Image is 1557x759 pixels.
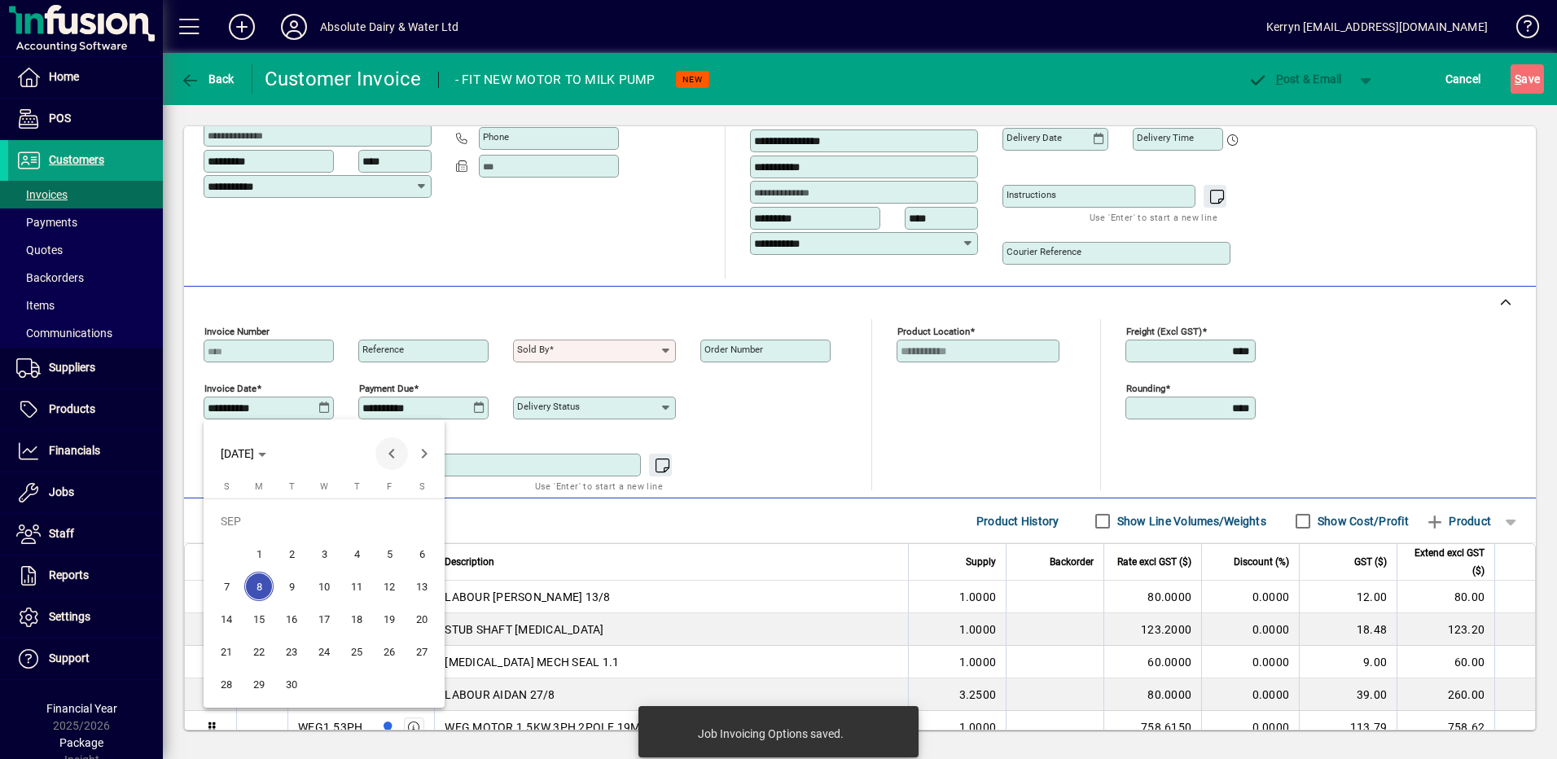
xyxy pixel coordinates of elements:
[243,603,275,635] button: Mon Sep 15 2025
[375,437,408,470] button: Previous month
[210,505,438,537] td: SEP
[244,539,274,568] span: 1
[210,635,243,668] button: Sun Sep 21 2025
[210,570,243,603] button: Sun Sep 07 2025
[407,539,436,568] span: 6
[375,604,404,634] span: 19
[342,572,371,601] span: 11
[340,570,373,603] button: Thu Sep 11 2025
[221,447,254,460] span: [DATE]
[407,572,436,601] span: 13
[277,637,306,666] span: 23
[277,669,306,699] span: 30
[210,603,243,635] button: Sun Sep 14 2025
[243,570,275,603] button: Mon Sep 08 2025
[373,603,406,635] button: Fri Sep 19 2025
[309,572,339,601] span: 10
[407,637,436,666] span: 27
[212,572,241,601] span: 7
[406,570,438,603] button: Sat Sep 13 2025
[342,637,371,666] span: 25
[214,439,273,468] button: Choose month and year
[210,668,243,700] button: Sun Sep 28 2025
[275,537,308,570] button: Tue Sep 02 2025
[212,604,241,634] span: 14
[275,635,308,668] button: Tue Sep 23 2025
[308,537,340,570] button: Wed Sep 03 2025
[309,604,339,634] span: 17
[212,669,241,699] span: 28
[255,481,263,492] span: M
[406,635,438,668] button: Sat Sep 27 2025
[406,603,438,635] button: Sat Sep 20 2025
[320,481,328,492] span: W
[212,637,241,666] span: 21
[289,481,295,492] span: T
[373,635,406,668] button: Fri Sep 26 2025
[277,604,306,634] span: 16
[375,539,404,568] span: 5
[309,539,339,568] span: 3
[243,668,275,700] button: Mon Sep 29 2025
[244,669,274,699] span: 29
[342,604,371,634] span: 18
[244,604,274,634] span: 15
[408,437,441,470] button: Next month
[308,635,340,668] button: Wed Sep 24 2025
[373,570,406,603] button: Fri Sep 12 2025
[375,637,404,666] span: 26
[244,572,274,601] span: 8
[354,481,360,492] span: T
[308,570,340,603] button: Wed Sep 10 2025
[275,570,308,603] button: Tue Sep 09 2025
[224,481,230,492] span: S
[406,537,438,570] button: Sat Sep 06 2025
[244,637,274,666] span: 22
[277,572,306,601] span: 9
[275,603,308,635] button: Tue Sep 16 2025
[277,539,306,568] span: 2
[308,603,340,635] button: Wed Sep 17 2025
[309,637,339,666] span: 24
[340,603,373,635] button: Thu Sep 18 2025
[387,481,392,492] span: F
[275,668,308,700] button: Tue Sep 30 2025
[373,537,406,570] button: Fri Sep 05 2025
[419,481,425,492] span: S
[407,604,436,634] span: 20
[342,539,371,568] span: 4
[340,635,373,668] button: Thu Sep 25 2025
[375,572,404,601] span: 12
[243,537,275,570] button: Mon Sep 01 2025
[340,537,373,570] button: Thu Sep 04 2025
[243,635,275,668] button: Mon Sep 22 2025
